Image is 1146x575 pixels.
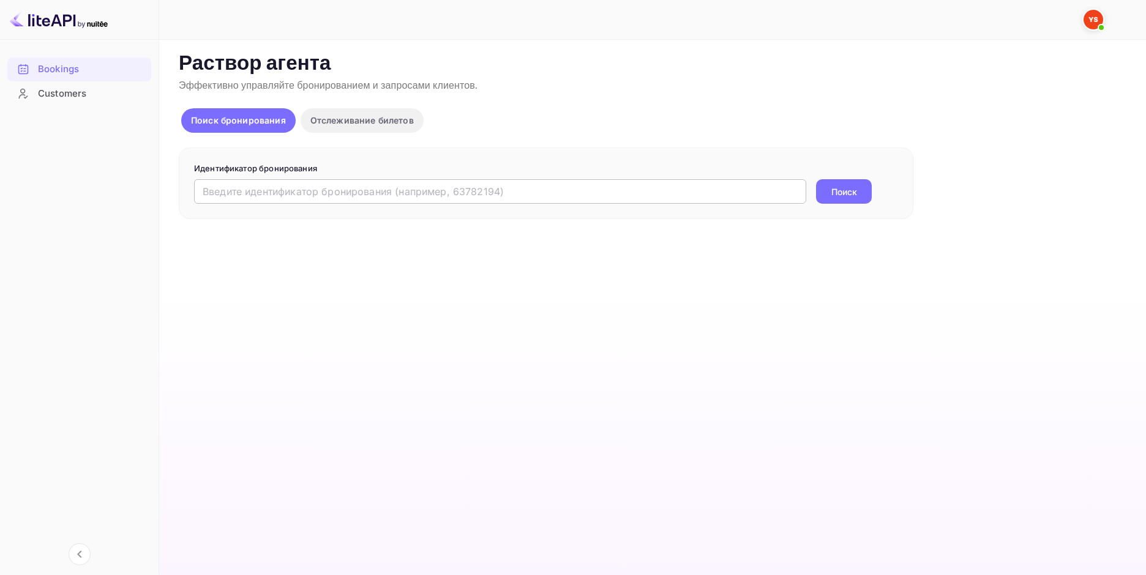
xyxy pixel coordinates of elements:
[831,185,857,198] ya-tr-span: Поиск
[7,82,151,105] a: Customers
[38,62,145,76] div: Bookings
[179,51,331,77] ya-tr-span: Раствор агента
[7,57,151,81] div: Bookings
[194,179,806,204] input: Введите идентификатор бронирования (например, 63782194)
[191,115,286,125] ya-tr-span: Поиск бронирования
[10,10,108,29] img: Логотип LiteAPI
[38,87,145,101] div: Customers
[69,543,91,565] button: Свернуть навигацию
[1084,10,1103,29] img: Служба Поддержки Яндекса
[310,115,414,125] ya-tr-span: Отслеживание билетов
[7,82,151,106] div: Customers
[194,163,317,173] ya-tr-span: Идентификатор бронирования
[7,57,151,80] a: Bookings
[179,80,478,92] ya-tr-span: Эффективно управляйте бронированием и запросами клиентов.
[816,179,872,204] button: Поиск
